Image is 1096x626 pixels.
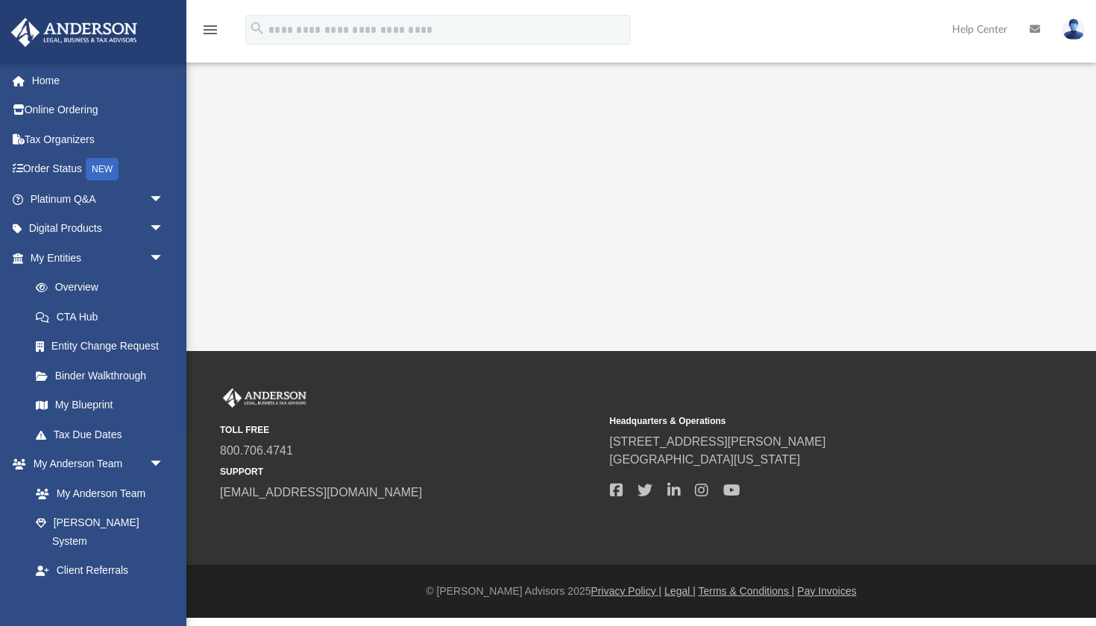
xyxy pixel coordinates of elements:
[186,584,1096,599] div: © [PERSON_NAME] Advisors 2025
[220,444,293,457] a: 800.706.4741
[10,184,186,214] a: Platinum Q&Aarrow_drop_down
[21,478,171,508] a: My Anderson Team
[220,423,599,437] small: TOLL FREE
[201,21,219,39] i: menu
[201,28,219,39] a: menu
[220,486,422,499] a: [EMAIL_ADDRESS][DOMAIN_NAME]
[220,388,309,408] img: Anderson Advisors Platinum Portal
[10,243,186,273] a: My Entitiesarrow_drop_down
[21,302,186,332] a: CTA Hub
[86,158,119,180] div: NEW
[149,214,179,244] span: arrow_drop_down
[610,414,989,428] small: Headquarters & Operations
[10,124,186,154] a: Tax Organizers
[21,332,186,361] a: Entity Change Request
[610,435,826,448] a: [STREET_ADDRESS][PERSON_NAME]
[699,585,795,597] a: Terms & Conditions |
[249,20,265,37] i: search
[10,449,179,479] a: My Anderson Teamarrow_drop_down
[10,154,186,185] a: Order StatusNEW
[21,273,186,303] a: Overview
[610,453,801,466] a: [GEOGRAPHIC_DATA][US_STATE]
[149,449,179,480] span: arrow_drop_down
[664,585,696,597] a: Legal |
[10,95,186,125] a: Online Ordering
[797,585,856,597] a: Pay Invoices
[149,243,179,274] span: arrow_drop_down
[149,184,179,215] span: arrow_drop_down
[21,361,186,391] a: Binder Walkthrough
[21,556,179,586] a: Client Referrals
[7,18,142,47] img: Anderson Advisors Platinum Portal
[21,420,186,449] a: Tax Due Dates
[1062,19,1085,40] img: User Pic
[591,585,662,597] a: Privacy Policy |
[10,66,186,95] a: Home
[21,391,179,420] a: My Blueprint
[10,214,186,244] a: Digital Productsarrow_drop_down
[220,465,599,478] small: SUPPORT
[21,508,179,556] a: [PERSON_NAME] System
